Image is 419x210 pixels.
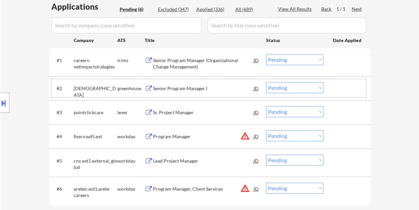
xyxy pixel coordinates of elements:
button: warning_amber [240,131,250,141]
div: greenhouse [117,85,145,92]
div: ATS [117,37,145,44]
div: Excluded (347) [158,6,191,13]
div: workday [117,186,145,192]
div: Lead Project Manager [153,158,254,164]
div: Applications [51,3,117,11]
div: View All Results [278,6,314,12]
div: JD [253,155,260,167]
div: JD [253,54,260,66]
div: JD [253,130,260,142]
div: Sr. Project Manager [153,109,254,116]
div: Program Manager [153,133,254,140]
div: icims [117,57,145,64]
div: #6 [57,186,68,192]
div: areteir.wd1.arete-careers [74,186,117,199]
div: 1 / 1 [336,6,352,12]
div: Title [145,37,260,44]
div: Date Applied [333,37,362,44]
div: All (689) [235,6,269,13]
input: Search by company (case sensitive) [51,17,201,33]
div: JD [253,82,260,94]
button: warning_amber [240,184,250,193]
div: Senior Program Manager (Organizational Change Management) [153,57,254,70]
div: Applied (336) [196,6,230,13]
div: Senior Program Manager I [153,85,254,92]
div: Pending (6) [120,6,153,13]
input: Search by title (case sensitive) [208,17,366,33]
div: Company [74,37,117,44]
div: workday [117,133,145,140]
div: Back [321,6,332,12]
div: lever [117,109,145,116]
div: JD [253,106,260,118]
div: Next [352,6,362,12]
div: Status [266,34,323,46]
div: workday [117,158,145,164]
div: JD [253,183,260,195]
div: Program Manager, Client Services [153,186,254,192]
